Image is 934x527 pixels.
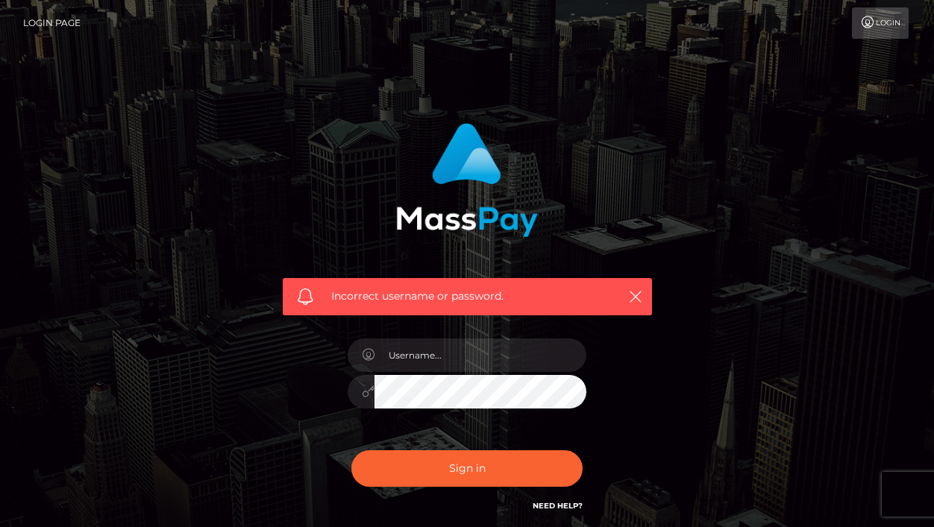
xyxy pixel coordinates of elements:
[396,123,538,237] img: MassPay Login
[533,501,583,511] a: Need Help?
[852,7,909,39] a: Login
[23,7,81,39] a: Login Page
[331,288,604,304] span: Incorrect username or password.
[374,338,586,372] input: Username...
[351,450,583,487] button: Sign in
